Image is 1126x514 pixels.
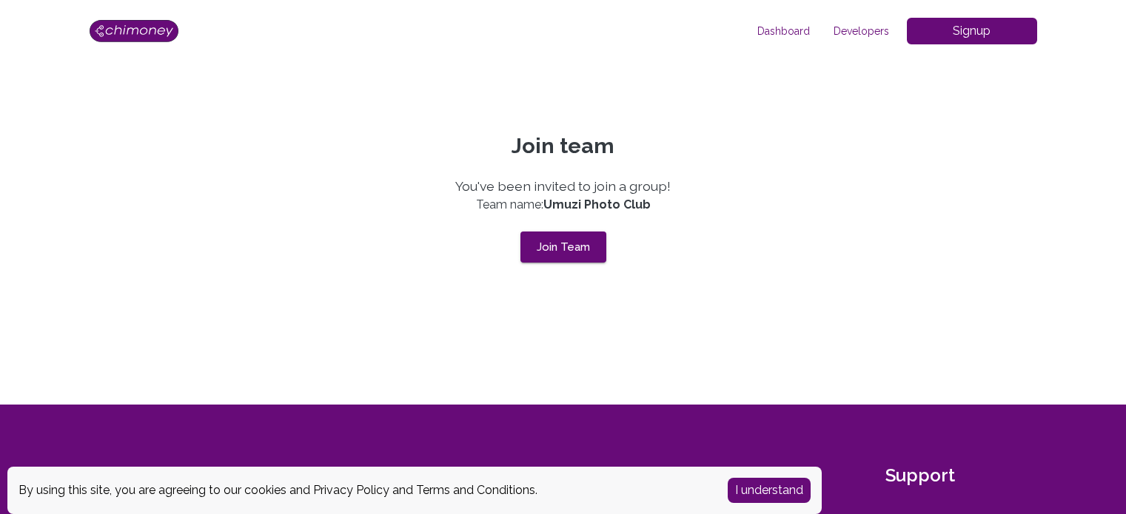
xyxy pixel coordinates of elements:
[907,18,1037,44] button: Signup
[90,20,178,42] img: Logo
[745,24,822,38] span: Dashboard
[455,177,671,196] p: You've been invited to join a group!
[686,464,838,487] a: FAQs
[137,196,990,214] p: Team name:
[19,481,706,499] div: By using this site, you are agreeing to our cookies and and .
[885,464,1037,487] a: Support
[288,464,440,487] a: Product
[487,464,639,487] a: Company
[90,464,212,507] img: chimoney logo
[416,483,535,497] a: Terms and Conditions
[313,483,389,497] a: Privacy Policy
[520,231,606,263] button: Join Team
[137,133,990,159] p: Join team
[822,24,901,38] span: Developers
[728,478,811,503] button: Accept cookies
[543,197,651,212] strong: Umuzi Photo Club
